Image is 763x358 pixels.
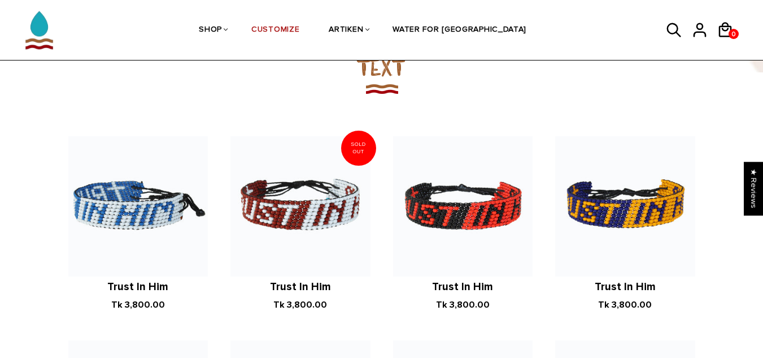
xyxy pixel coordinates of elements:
[432,281,493,294] a: Trust In Him
[436,299,490,310] span: Tk 3,800.00
[26,51,738,81] h2: TEXT
[393,1,526,61] a: WATER FOR [GEOGRAPHIC_DATA]
[729,27,739,41] span: 0
[111,299,165,310] span: Tk 3,800.00
[270,281,331,294] a: Trust In Him
[329,1,363,61] a: ARTIKEN
[199,1,222,61] a: SHOP
[273,299,327,310] span: Tk 3,800.00
[595,281,656,294] a: Trust In Him
[364,81,399,97] img: TEXT
[598,299,652,310] span: Tk 3,800.00
[251,1,299,61] a: CUSTOMIZE
[107,281,168,294] a: Trust In Him
[744,162,763,215] div: Click to open Judge.me floating reviews tab
[729,29,739,39] a: 0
